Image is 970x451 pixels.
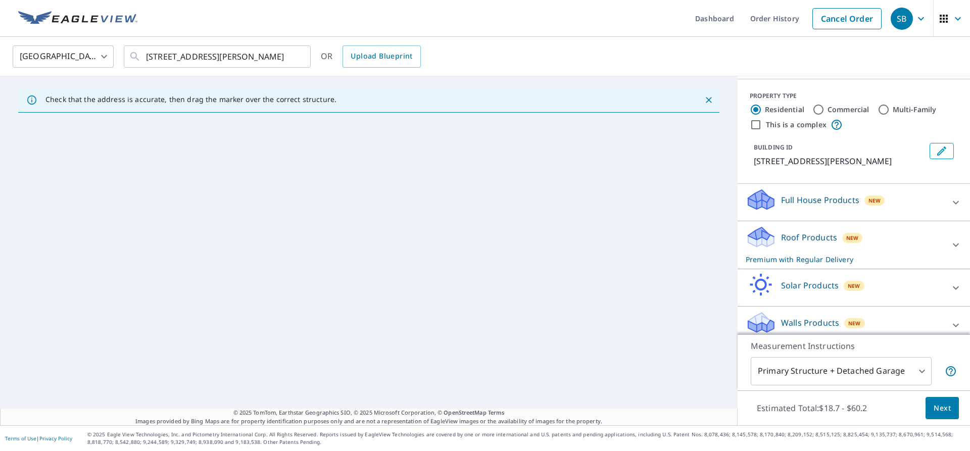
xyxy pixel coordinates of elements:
[754,155,926,167] p: [STREET_ADDRESS][PERSON_NAME]
[765,105,804,115] label: Residential
[751,340,957,352] p: Measurement Instructions
[893,105,937,115] label: Multi-Family
[444,409,486,416] a: OpenStreetMap
[828,105,869,115] label: Commercial
[746,225,962,265] div: Roof ProductsNewPremium with Regular Delivery
[749,397,875,419] p: Estimated Total: $18.7 - $60.2
[702,93,715,107] button: Close
[848,282,860,290] span: New
[45,95,336,104] p: Check that the address is accurate, then drag the marker over the correct structure.
[754,143,793,152] p: BUILDING ID
[233,409,505,417] span: © 2025 TomTom, Earthstar Geographics SIO, © 2025 Microsoft Corporation, ©
[781,231,837,243] p: Roof Products
[751,357,932,385] div: Primary Structure + Detached Garage
[930,143,954,159] button: Edit building 1
[945,365,957,377] span: Your report will include the primary structure and a detached garage if one exists.
[746,273,962,302] div: Solar ProductsNew
[746,311,962,339] div: Walls ProductsNew
[87,431,965,446] p: © 2025 Eagle View Technologies, Inc. and Pictometry International Corp. All Rights Reserved. Repo...
[891,8,913,30] div: SB
[750,91,958,101] div: PROPERTY TYPE
[868,196,881,205] span: New
[343,45,420,68] a: Upload Blueprint
[321,45,421,68] div: OR
[926,397,959,420] button: Next
[488,409,505,416] a: Terms
[5,435,72,441] p: |
[39,435,72,442] a: Privacy Policy
[781,317,839,329] p: Walls Products
[781,194,859,206] p: Full House Products
[18,11,137,26] img: EV Logo
[13,42,114,71] div: [GEOGRAPHIC_DATA]
[746,188,962,217] div: Full House ProductsNew
[812,8,882,29] a: Cancel Order
[766,120,827,130] label: This is a complex
[934,402,951,415] span: Next
[746,254,944,265] p: Premium with Regular Delivery
[846,234,859,242] span: New
[848,319,861,327] span: New
[5,435,36,442] a: Terms of Use
[351,50,412,63] span: Upload Blueprint
[781,279,839,291] p: Solar Products
[146,42,290,71] input: Search by address or latitude-longitude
